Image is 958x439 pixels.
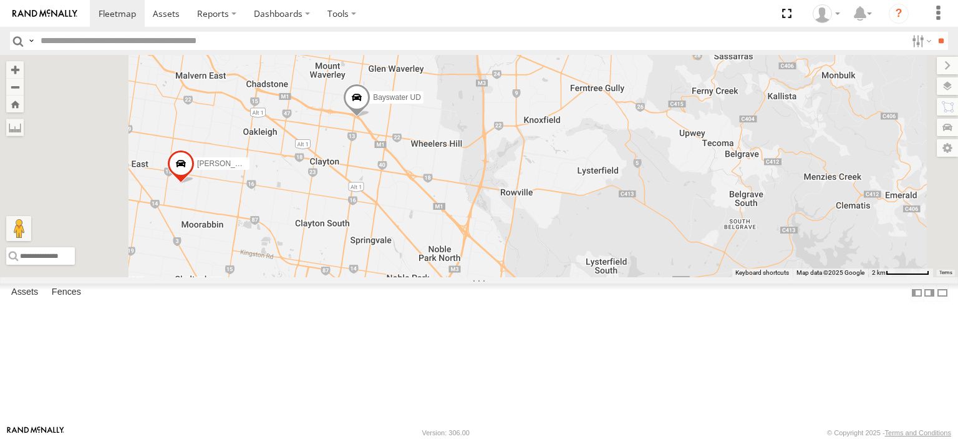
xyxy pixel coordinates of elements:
span: [PERSON_NAME] [197,159,259,168]
button: Drag Pegman onto the map to open Street View [6,216,31,241]
span: 2 km [872,269,886,276]
button: Map Scale: 2 km per 66 pixels [868,269,933,277]
label: Search Filter Options [907,32,934,50]
button: Zoom in [6,61,24,78]
label: Measure [6,119,24,136]
div: Version: 306.00 [422,429,470,437]
img: rand-logo.svg [12,9,77,18]
button: Zoom out [6,78,24,96]
div: © Copyright 2025 - [827,429,951,437]
label: Dock Summary Table to the Right [923,284,936,302]
span: Map data ©2025 Google [796,269,864,276]
label: Hide Summary Table [936,284,949,302]
a: Visit our Website [7,427,64,439]
div: Shaun Desmond [808,4,844,23]
span: Bayswater UD [373,93,421,102]
label: Map Settings [937,139,958,157]
a: Terms (opens in new tab) [939,270,952,275]
i: ? [889,4,909,24]
a: Terms and Conditions [885,429,951,437]
label: Fences [46,284,87,302]
label: Search Query [26,32,36,50]
label: Assets [5,284,44,302]
label: Dock Summary Table to the Left [911,284,923,302]
button: Zoom Home [6,96,24,112]
button: Keyboard shortcuts [735,269,789,277]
